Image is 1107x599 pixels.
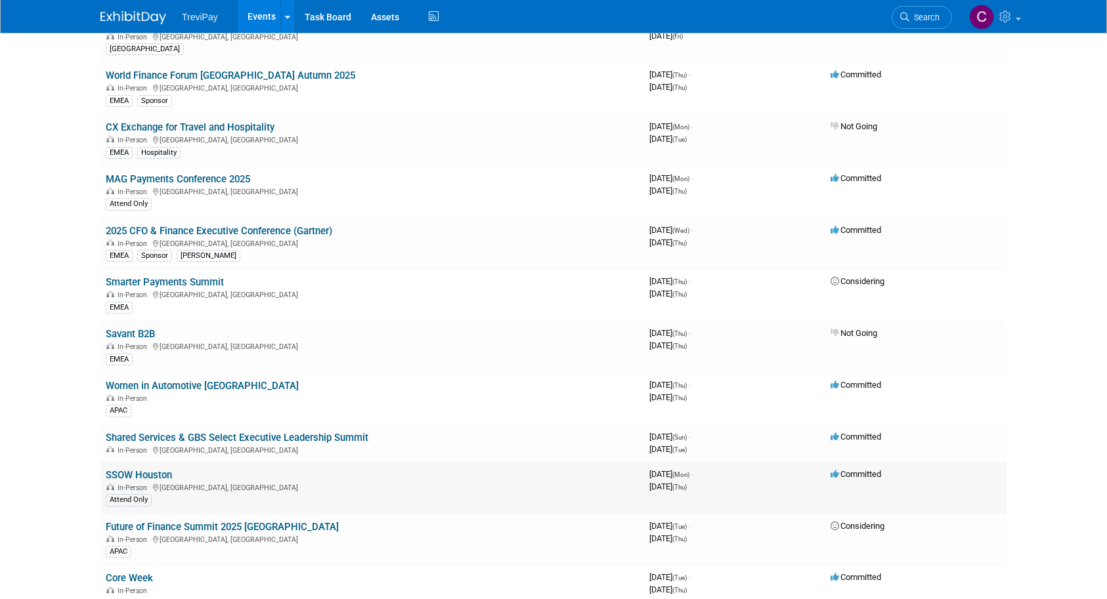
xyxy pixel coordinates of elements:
[106,225,332,237] a: 2025 CFO & Finance Executive Conference (Gartner)
[649,469,693,479] span: [DATE]
[649,392,687,402] span: [DATE]
[649,432,691,442] span: [DATE]
[672,382,687,389] span: (Thu)
[106,341,639,351] div: [GEOGRAPHIC_DATA], [GEOGRAPHIC_DATA]
[672,535,687,543] span: (Thu)
[831,328,877,338] span: Not Going
[649,134,687,144] span: [DATE]
[649,238,687,247] span: [DATE]
[649,444,687,454] span: [DATE]
[831,276,884,286] span: Considering
[106,484,114,490] img: In-Person Event
[831,225,881,235] span: Committed
[118,239,151,248] span: In-Person
[649,521,691,531] span: [DATE]
[689,572,691,582] span: -
[649,482,687,491] span: [DATE]
[672,484,687,491] span: (Thu)
[106,82,639,93] div: [GEOGRAPHIC_DATA], [GEOGRAPHIC_DATA]
[689,521,691,531] span: -
[649,31,683,41] span: [DATE]
[691,469,693,479] span: -
[649,121,693,131] span: [DATE]
[137,95,172,107] div: Sponsor
[649,225,693,235] span: [DATE]
[182,12,218,22] span: TreviPay
[106,239,114,246] img: In-Person Event
[118,188,151,196] span: In-Person
[106,469,172,481] a: SSOW Houston
[691,121,693,131] span: -
[649,82,687,92] span: [DATE]
[106,238,639,248] div: [GEOGRAPHIC_DATA], [GEOGRAPHIC_DATA]
[672,278,687,285] span: (Thu)
[106,95,133,107] div: EMEA
[672,523,687,530] span: (Tue)
[649,276,691,286] span: [DATE]
[106,380,299,392] a: Women in Automotive [GEOGRAPHIC_DATA]
[106,134,639,144] div: [GEOGRAPHIC_DATA], [GEOGRAPHIC_DATA]
[672,188,687,195] span: (Thu)
[118,136,151,144] span: In-Person
[672,239,687,247] span: (Thu)
[969,5,994,30] img: Celia Ahrens
[106,173,250,185] a: MAG Payments Conference 2025
[106,276,224,288] a: Smarter Payments Summit
[831,173,881,183] span: Committed
[106,444,639,455] div: [GEOGRAPHIC_DATA], [GEOGRAPHIC_DATA]
[106,446,114,453] img: In-Person Event
[106,121,274,133] a: CX Exchange for Travel and Hospitality
[909,12,940,22] span: Search
[118,84,151,93] span: In-Person
[106,535,114,542] img: In-Person Event
[106,33,114,39] img: In-Person Event
[689,328,691,338] span: -
[106,188,114,194] img: In-Person Event
[118,535,151,544] span: In-Person
[137,250,172,262] div: Sponsor
[106,394,114,401] img: In-Person Event
[106,147,133,159] div: EMEA
[831,380,881,390] span: Committed
[672,394,687,402] span: (Thu)
[137,147,181,159] div: Hospitality
[672,587,687,594] span: (Thu)
[106,587,114,593] img: In-Person Event
[831,121,877,131] span: Not Going
[649,380,691,390] span: [DATE]
[106,533,639,544] div: [GEOGRAPHIC_DATA], [GEOGRAPHIC_DATA]
[672,84,687,91] span: (Thu)
[672,136,687,143] span: (Tue)
[672,471,689,478] span: (Mon)
[892,6,952,29] a: Search
[831,469,881,479] span: Committed
[118,446,151,455] span: In-Person
[106,186,639,196] div: [GEOGRAPHIC_DATA], [GEOGRAPHIC_DATA]
[106,136,114,142] img: In-Person Event
[649,289,687,299] span: [DATE]
[106,250,133,262] div: EMEA
[649,70,691,79] span: [DATE]
[106,546,131,558] div: APAC
[672,72,687,79] span: (Thu)
[106,31,639,41] div: [GEOGRAPHIC_DATA], [GEOGRAPHIC_DATA]
[106,328,155,340] a: Savant B2B
[649,585,687,594] span: [DATE]
[672,434,687,441] span: (Sun)
[106,494,152,506] div: Attend Only
[106,405,131,417] div: APAC
[672,330,687,337] span: (Thu)
[106,84,114,91] img: In-Person Event
[106,291,114,297] img: In-Person Event
[106,521,339,533] a: Future of Finance Summit 2025 [GEOGRAPHIC_DATA]
[106,198,152,210] div: Attend Only
[118,394,151,403] span: In-Person
[106,482,639,492] div: [GEOGRAPHIC_DATA], [GEOGRAPHIC_DATA]
[649,533,687,543] span: [DATE]
[118,484,151,492] span: In-Person
[691,225,693,235] span: -
[672,291,687,298] span: (Thu)
[672,123,689,131] span: (Mon)
[106,70,355,81] a: World Finance Forum [GEOGRAPHIC_DATA] Autumn 2025
[106,342,114,349] img: In-Person Event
